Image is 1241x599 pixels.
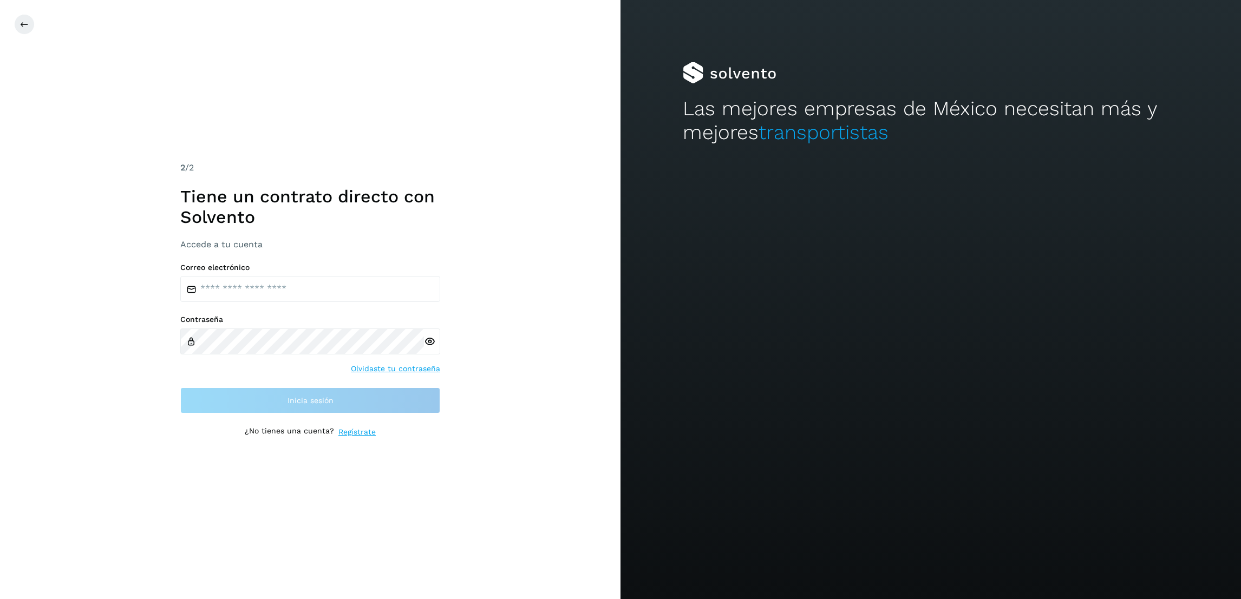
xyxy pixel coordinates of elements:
[288,397,334,404] span: Inicia sesión
[180,387,440,413] button: Inicia sesión
[180,315,440,324] label: Contraseña
[338,426,376,438] a: Regístrate
[351,363,440,374] a: Olvidaste tu contraseña
[245,426,334,438] p: ¿No tienes una cuenta?
[180,186,440,228] h1: Tiene un contrato directo con Solvento
[180,239,440,249] h3: Accede a tu cuenta
[759,121,889,144] span: transportistas
[180,162,185,173] span: 2
[180,263,440,272] label: Correo electrónico
[180,161,440,174] div: /2
[683,97,1179,145] h2: Las mejores empresas de México necesitan más y mejores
